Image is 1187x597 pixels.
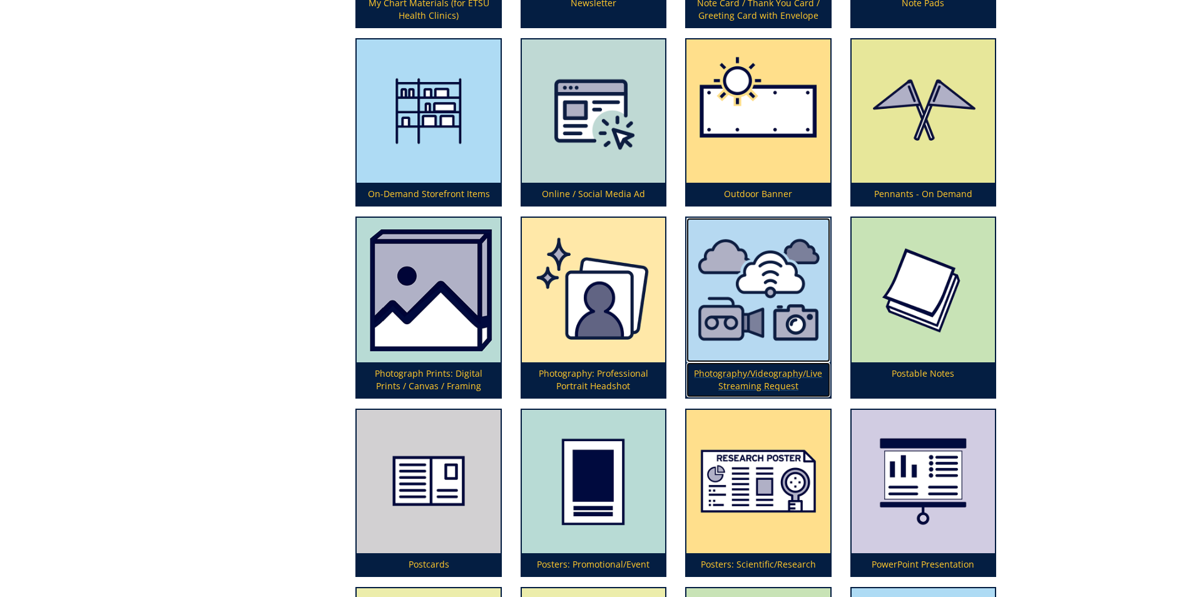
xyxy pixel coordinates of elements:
img: photography%20videography%20or%20live%20streaming-62c5f5a2188136.97296614.png [686,218,830,362]
a: PowerPoint Presentation [852,410,995,576]
img: powerpoint-presentation-5949298d3aa018.35992224.png [852,410,995,553]
a: Posters: Scientific/Research [686,410,830,576]
a: Postable Notes [852,218,995,397]
p: Online / Social Media Ad [522,183,665,205]
p: Outdoor Banner [686,183,830,205]
p: Posters: Scientific/Research [686,553,830,576]
img: post-it-note-5949284106b3d7.11248848.png [852,218,995,362]
a: Photograph Prints: Digital Prints / Canvas / Framing [357,218,500,397]
p: Posters: Promotional/Event [522,553,665,576]
a: Postcards [357,410,500,576]
img: outdoor-banner-59a7475505b354.85346843.png [686,39,830,183]
img: posters-scientific-5aa5927cecefc5.90805739.png [686,410,830,553]
a: On-Demand Storefront Items [357,39,500,205]
a: Posters: Promotional/Event [522,410,665,576]
p: Postcards [357,553,500,576]
img: storefront-59492794b37212.27878942.png [357,39,500,183]
p: Photography: Professional Portrait Headshot [522,362,665,397]
a: Pennants - On Demand [852,39,995,205]
img: pennants-5aba95804d0800.82641085.png [852,39,995,183]
img: photo%20prints-64d43c229de446.43990330.png [357,218,500,362]
p: Pennants - On Demand [852,183,995,205]
a: Outdoor Banner [686,39,830,205]
a: Online / Social Media Ad [522,39,665,205]
p: PowerPoint Presentation [852,553,995,576]
img: poster-promotional-5949293418faa6.02706653.png [522,410,665,553]
a: Photography: Professional Portrait Headshot [522,218,665,397]
a: Photography/Videography/Live Streaming Request [686,218,830,397]
img: professional%20headshot-673780894c71e3.55548584.png [522,218,665,362]
p: Postable Notes [852,362,995,397]
img: online-5fff4099133973.60612856.png [522,39,665,183]
p: On-Demand Storefront Items [357,183,500,205]
img: postcard-59839371c99131.37464241.png [357,410,500,553]
p: Photography/Videography/Live Streaming Request [686,362,830,397]
p: Photograph Prints: Digital Prints / Canvas / Framing [357,362,500,397]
